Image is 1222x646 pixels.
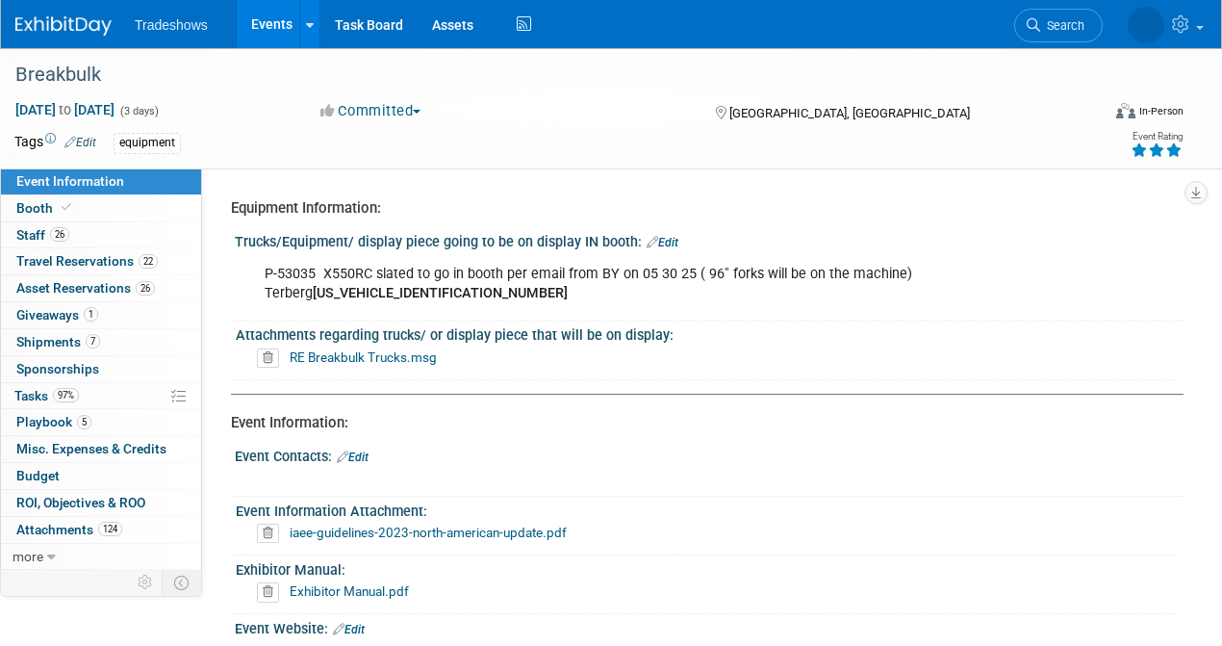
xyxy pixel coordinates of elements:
[290,583,409,599] a: Exhibitor Manual.pdf
[1,302,201,328] a: Giveaways1
[135,17,208,33] span: Tradeshows
[257,351,287,365] a: Delete attachment?
[1128,7,1164,43] img: Kay Reynolds
[1,383,201,409] a: Tasks97%
[1,275,201,301] a: Asset Reservations26
[1,195,201,221] a: Booth
[1,517,201,543] a: Attachments124
[1,329,201,355] a: Shipments7
[314,101,428,121] button: Committed
[235,614,1184,639] div: Event Website:
[16,414,91,429] span: Playbook
[290,525,567,540] a: iaee-guidelines-2023-north-american-update.pdf
[231,198,1169,219] div: Equipment Information:
[136,281,155,296] span: 26
[1138,104,1184,118] div: In-Person
[114,133,181,153] div: equipment
[16,280,155,296] span: Asset Reservations
[16,441,166,456] span: Misc. Expenses & Credits
[313,285,568,301] b: [US_VEHICLE_IDENTIFICATION_NUMBER]
[13,549,43,564] span: more
[1,222,201,248] a: Staff26
[1,409,201,435] a: Playbook5
[56,102,74,117] span: to
[1116,103,1135,118] img: Format-Inperson.png
[647,236,678,249] a: Edit
[98,522,122,536] span: 124
[1,463,201,489] a: Budget
[14,388,79,403] span: Tasks
[729,106,970,120] span: [GEOGRAPHIC_DATA], [GEOGRAPHIC_DATA]
[235,227,1184,252] div: Trucks/Equipment/ display piece going to be on display IN booth:
[235,442,1184,467] div: Event Contacts:
[1013,100,1184,129] div: Event Format
[231,413,1169,433] div: Event Information:
[14,132,96,154] td: Tags
[139,254,158,269] span: 22
[16,253,158,269] span: Travel Reservations
[16,173,124,189] span: Event Information
[1131,132,1183,142] div: Event Rating
[236,556,1175,580] div: Exhibitor Manual:
[118,105,159,117] span: (3 days)
[16,361,99,376] span: Sponsorships
[86,334,100,349] span: 7
[16,468,60,483] span: Budget
[14,101,115,118] span: [DATE] [DATE]
[337,451,369,464] a: Edit
[77,415,91,429] span: 5
[15,16,112,36] img: ExhibitDay
[53,388,79,402] span: 97%
[16,522,122,537] span: Attachments
[1,544,201,570] a: more
[1014,9,1103,42] a: Search
[16,227,69,243] span: Staff
[84,307,98,322] span: 1
[129,570,163,595] td: Personalize Event Tab Strip
[236,497,1175,521] div: Event Information Attachment:
[16,495,145,510] span: ROI, Objectives & ROO
[9,58,1083,92] div: Breakbulk
[257,585,287,599] a: Delete attachment?
[1,168,201,194] a: Event Information
[163,570,202,595] td: Toggle Event Tabs
[257,527,287,540] a: Delete attachment?
[1040,18,1084,33] span: Search
[1,436,201,462] a: Misc. Expenses & Credits
[16,334,100,349] span: Shipments
[236,321,1175,345] div: Attachments regarding trucks/ or display piece that will be on display:
[1,248,201,274] a: Travel Reservations22
[62,202,71,213] i: Booth reservation complete
[16,307,98,323] span: Giveaways
[290,349,437,365] a: RE Breakbulk Trucks.msg
[50,227,69,242] span: 26
[251,255,996,313] div: P-53035 X550RC slated to go in booth per email from BY on 05 30 25 ( 96" forks will be on the mac...
[333,623,365,636] a: Edit
[1,490,201,516] a: ROI, Objectives & ROO
[1,356,201,382] a: Sponsorships
[64,136,96,149] a: Edit
[16,200,75,216] span: Booth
